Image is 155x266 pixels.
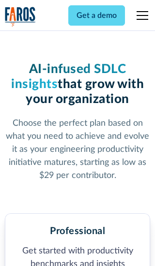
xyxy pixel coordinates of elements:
[50,225,105,237] h2: Professional
[5,7,36,27] img: Logo of the analytics and reporting company Faros.
[68,5,125,26] a: Get a demo
[11,63,126,90] span: AI-infused SDLC insights
[5,117,151,182] p: Choose the perfect plan based on what you need to achieve and evolve it as your engineering produ...
[131,4,150,27] div: menu
[5,62,151,107] h1: that grow with your organization
[5,7,36,27] a: home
